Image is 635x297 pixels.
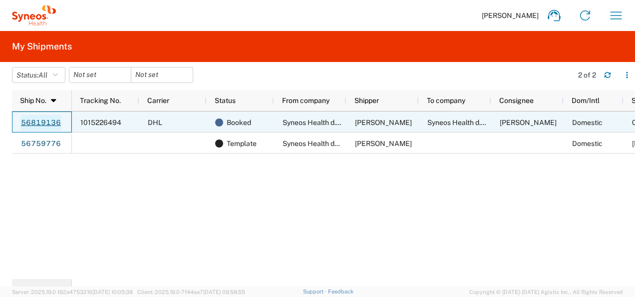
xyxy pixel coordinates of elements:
[328,288,353,294] a: Feedback
[482,11,539,20] span: [PERSON_NAME]
[12,289,133,295] span: Server: 2025.19.0-192a4753216
[283,118,420,126] span: Syneos Health d.o.o. Beograd
[572,96,600,104] span: Dom/Intl
[355,139,412,147] span: Mladen Dimitrijevic
[38,71,47,79] span: All
[578,70,596,79] div: 2 of 2
[215,96,236,104] span: Status
[148,118,162,126] span: DHL
[227,112,251,133] span: Booked
[499,96,534,104] span: Consignee
[427,118,565,126] span: Syneos Health d.o.o. Beograd
[282,96,329,104] span: From company
[69,67,131,82] input: Not set
[80,118,121,126] span: 1015226494
[12,67,65,83] button: Status:All
[572,139,603,147] span: Domestic
[500,118,557,126] span: Maja Pavlovic
[427,96,465,104] span: To company
[283,139,342,147] span: Syneos Health doo
[227,133,257,154] span: Template
[355,118,412,126] span: Mladen Dimitrijevic
[147,96,169,104] span: Carrier
[354,96,379,104] span: Shipper
[137,289,245,295] span: Client: 2025.19.0-7f44ea7
[12,40,72,52] h2: My Shipments
[572,118,603,126] span: Domestic
[20,136,61,152] a: 56759776
[80,96,121,104] span: Tracking No.
[131,67,193,82] input: Not set
[20,96,46,104] span: Ship No.
[469,287,623,296] span: Copyright © [DATE]-[DATE] Agistix Inc., All Rights Reserved
[203,289,245,295] span: [DATE] 09:58:55
[92,289,133,295] span: [DATE] 10:05:38
[303,288,328,294] a: Support
[20,115,61,131] a: 56819136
